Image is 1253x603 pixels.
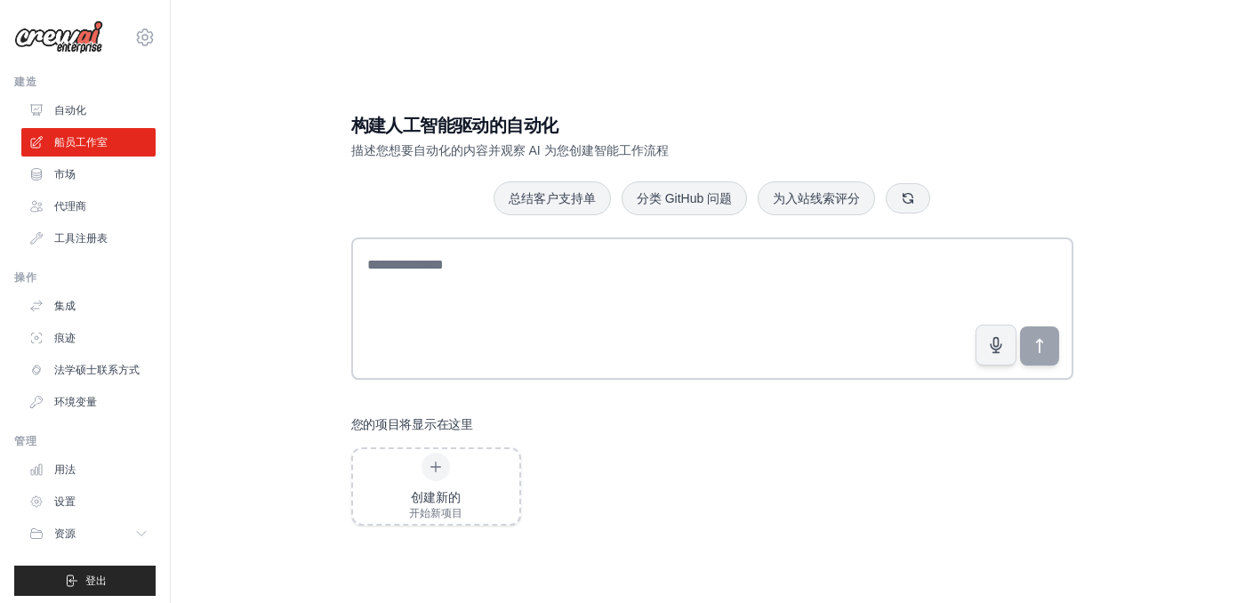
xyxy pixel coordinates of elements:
button: 为入站线索评分 [758,181,875,215]
font: 为入站线索评分 [773,191,860,205]
a: 环境变量 [21,388,156,416]
font: 船员工作室 [54,136,108,149]
button: 获取新建议 [886,183,930,213]
a: 自动化 [21,96,156,125]
a: 法学硕士联系方式 [21,356,156,384]
font: 市场 [54,168,76,181]
font: 环境变量 [54,396,97,408]
font: 分类 GitHub 问题 [637,191,732,205]
a: 用法 [21,455,156,484]
font: 创建新的 [411,490,461,504]
font: 资源 [54,527,76,540]
font: 描述您想要自动化的内容并观察 AI 为您创建智能工作流程 [351,143,669,157]
font: 管理 [14,435,36,447]
a: 集成 [21,292,156,320]
a: 船员工作室 [21,128,156,157]
font: 您的项目将显示在这里 [351,417,473,431]
button: 总结客户支持单 [494,181,611,215]
font: 自动化 [54,104,86,117]
img: 标识 [14,20,103,54]
font: 开始新项目 [409,507,462,519]
a: 工具注册表 [21,224,156,253]
font: 用法 [54,463,76,476]
font: 构建人工智能驱动的自动化 [351,116,558,135]
a: 痕迹 [21,324,156,352]
font: 操作 [14,271,36,284]
a: 代理商 [21,192,156,221]
font: 登出 [85,575,107,587]
a: 市场 [21,160,156,189]
a: 设置 [21,487,156,516]
button: 点击说出您的自动化想法 [976,325,1016,366]
font: 痕迹 [54,332,76,344]
button: 分类 GitHub 问题 [622,181,747,215]
button: 资源 [21,519,156,548]
font: 代理商 [54,200,86,213]
font: 建造 [14,76,36,88]
button: 登出 [14,566,156,596]
font: 设置 [54,495,76,508]
font: 总结客户支持单 [509,191,596,205]
font: 法学硕士联系方式 [54,364,140,376]
font: 集成 [54,300,76,312]
font: 工具注册表 [54,232,108,245]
